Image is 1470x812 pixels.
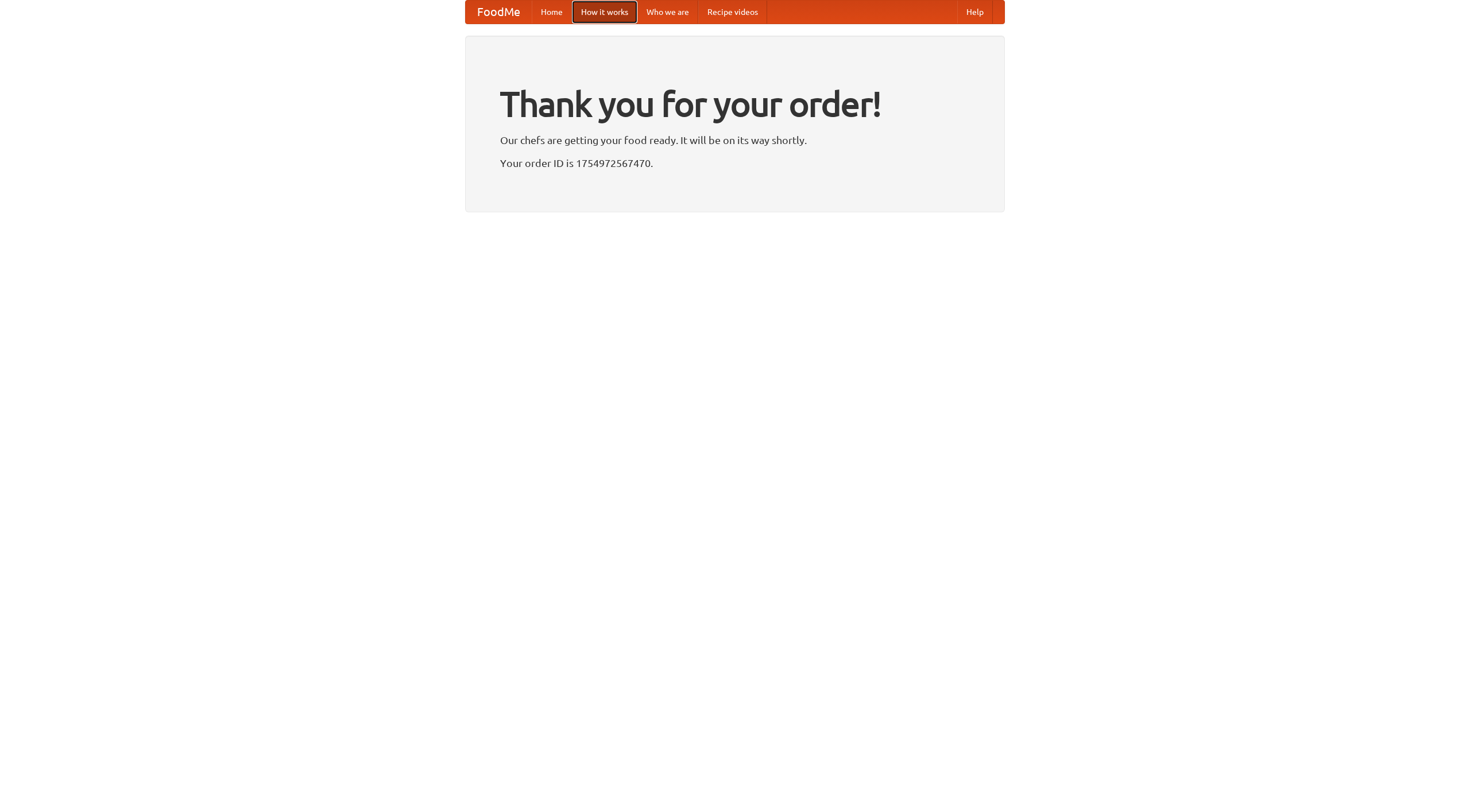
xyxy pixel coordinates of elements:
[637,1,698,24] a: Who we are
[466,1,532,24] a: FoodMe
[532,1,572,24] a: Home
[572,1,637,24] a: How it works
[698,1,767,24] a: Recipe videos
[500,76,970,131] h1: Thank you for your order!
[500,131,970,149] p: Our chefs are getting your food ready. It will be on its way shortly.
[500,154,970,172] p: Your order ID is 1754972567470.
[957,1,993,24] a: Help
